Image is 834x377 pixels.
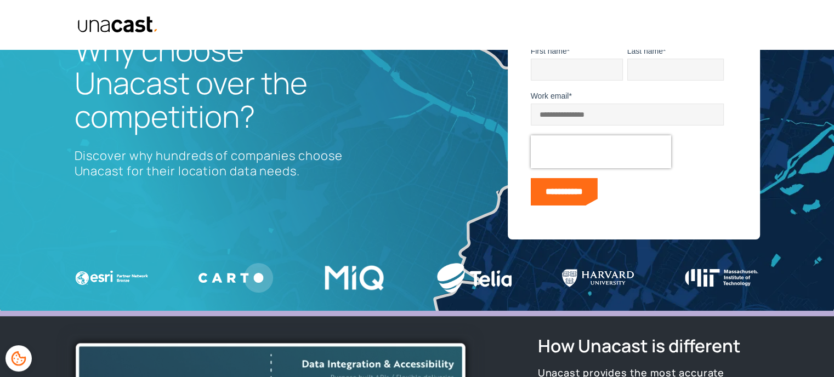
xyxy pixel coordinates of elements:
[531,92,569,100] span: Work email
[5,345,32,372] div: Cookie Preferences
[561,269,636,288] img: Harvard U Logo WHITE
[627,47,663,55] span: Last name
[72,16,159,33] a: home
[538,334,768,358] h2: How Unacast is different
[685,269,759,287] img: Massachusetts Institute of Technology logo
[531,135,671,168] iframe: reCAPTCHA
[75,148,349,179] p: Discover why hundreds of companies choose Unacast for their location data needs.
[531,47,567,55] span: First name
[75,270,149,285] img: ESRI Logo white
[77,16,159,33] img: Unacast text logo
[437,263,512,292] img: Telia logo
[322,262,387,293] img: MIQ logo
[75,33,349,133] h1: Why choose Unacast over the competition?
[198,263,273,292] img: Carto logo WHITE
